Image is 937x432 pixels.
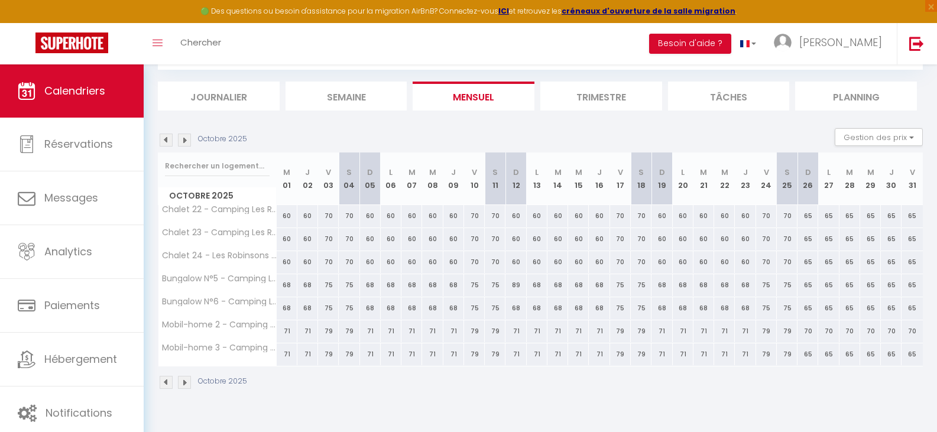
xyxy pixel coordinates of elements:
[568,343,589,365] div: 71
[547,320,568,342] div: 71
[339,251,359,273] div: 70
[777,228,797,250] div: 70
[610,228,631,250] div: 70
[44,352,117,366] span: Hébergement
[381,274,401,296] div: 68
[631,152,651,205] th: 18
[651,320,672,342] div: 71
[818,297,839,319] div: 65
[797,274,818,296] div: 65
[464,251,485,273] div: 70
[381,152,401,205] th: 06
[339,297,359,319] div: 75
[46,405,112,420] span: Notifications
[714,274,735,296] div: 68
[485,228,505,250] div: 70
[818,320,839,342] div: 70
[756,152,777,205] th: 24
[777,152,797,205] th: 25
[305,167,310,178] abbr: J
[555,167,562,178] abbr: M
[610,274,631,296] div: 75
[485,274,505,296] div: 75
[568,152,589,205] th: 15
[160,274,278,283] span: Bungalow N°5 - Camping Les Robinsons du Lac
[9,5,45,40] button: Ouvrir le widget de chat LiveChat
[562,6,735,16] a: créneaux d'ouverture de la salle migration
[547,251,568,273] div: 60
[401,297,422,319] div: 68
[472,167,477,178] abbr: V
[443,251,464,273] div: 60
[902,152,923,205] th: 31
[527,251,547,273] div: 60
[777,297,797,319] div: 75
[339,274,359,296] div: 75
[860,274,881,296] div: 65
[589,297,609,319] div: 68
[413,82,534,111] li: Mensuel
[44,83,105,98] span: Calendriers
[547,297,568,319] div: 68
[527,228,547,250] div: 60
[318,343,339,365] div: 79
[277,320,297,342] div: 71
[839,320,860,342] div: 70
[693,205,714,227] div: 60
[575,167,582,178] abbr: M
[443,297,464,319] div: 68
[651,251,672,273] div: 60
[443,274,464,296] div: 68
[818,251,839,273] div: 65
[756,297,777,319] div: 75
[693,274,714,296] div: 68
[367,167,373,178] abbr: D
[513,167,519,178] abbr: D
[610,320,631,342] div: 79
[318,251,339,273] div: 70
[527,297,547,319] div: 68
[297,343,318,365] div: 71
[158,187,276,204] span: Octobre 2025
[714,320,735,342] div: 71
[547,228,568,250] div: 60
[631,297,651,319] div: 75
[721,167,728,178] abbr: M
[360,297,381,319] div: 68
[651,228,672,250] div: 60
[797,152,818,205] th: 26
[492,167,498,178] abbr: S
[568,228,589,250] div: 60
[610,205,631,227] div: 70
[881,152,902,205] th: 30
[651,152,672,205] th: 19
[881,205,902,227] div: 65
[756,274,777,296] div: 75
[889,167,894,178] abbr: J
[318,228,339,250] div: 70
[297,274,318,296] div: 68
[693,320,714,342] div: 71
[401,205,422,227] div: 60
[631,228,651,250] div: 70
[360,251,381,273] div: 60
[673,297,693,319] div: 68
[464,297,485,319] div: 75
[673,152,693,205] th: 20
[797,320,818,342] div: 70
[818,228,839,250] div: 65
[198,134,247,145] p: Octobre 2025
[464,205,485,227] div: 70
[277,205,297,227] div: 60
[401,152,422,205] th: 07
[297,228,318,250] div: 60
[651,205,672,227] div: 60
[846,167,853,178] abbr: M
[505,343,526,365] div: 71
[297,205,318,227] div: 60
[568,320,589,342] div: 71
[318,152,339,205] th: 03
[839,297,860,319] div: 65
[649,34,731,54] button: Besoin d'aide ?
[498,6,509,16] a: ICI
